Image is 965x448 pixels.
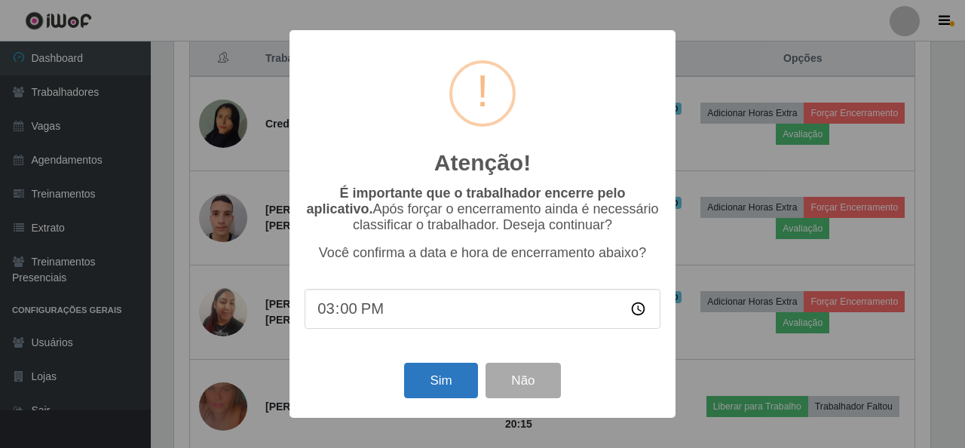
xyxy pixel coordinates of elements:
[404,363,477,398] button: Sim
[306,186,625,216] b: É importante que o trabalhador encerre pelo aplicativo.
[486,363,560,398] button: Não
[434,149,531,176] h2: Atenção!
[305,245,660,261] p: Você confirma a data e hora de encerramento abaixo?
[305,186,660,233] p: Após forçar o encerramento ainda é necessário classificar o trabalhador. Deseja continuar?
